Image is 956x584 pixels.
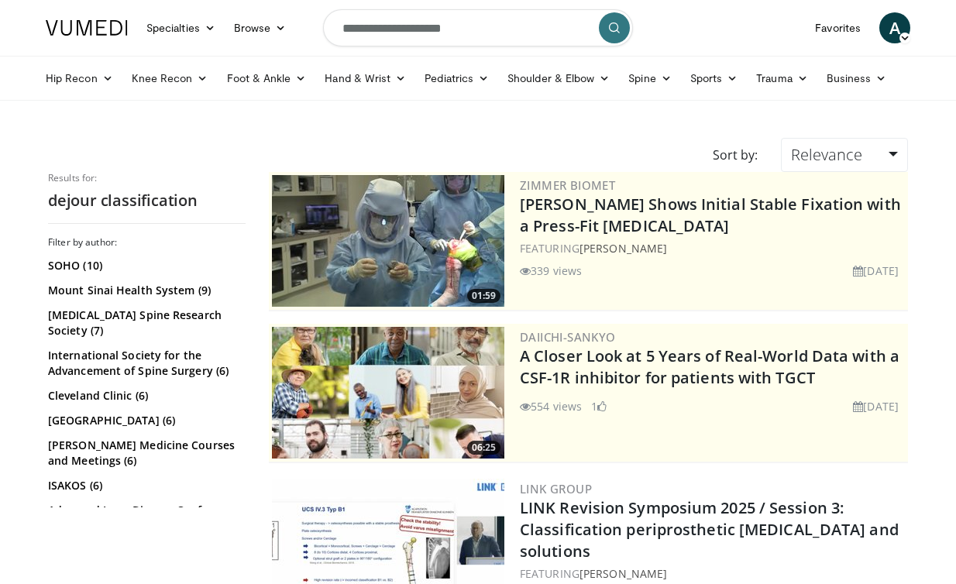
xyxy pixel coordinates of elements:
[498,63,619,94] a: Shoulder & Elbow
[48,413,242,428] a: [GEOGRAPHIC_DATA] (6)
[791,144,862,165] span: Relevance
[218,63,316,94] a: Foot & Ankle
[272,175,504,307] a: 01:59
[701,138,769,172] div: Sort by:
[520,240,905,256] div: FEATURING
[48,236,246,249] h3: Filter by author:
[272,175,504,307] img: 6bc46ad6-b634-4876-a934-24d4e08d5fac.300x170_q85_crop-smart_upscale.jpg
[48,348,242,379] a: International Society for the Advancement of Spine Surgery (6)
[520,329,616,345] a: Daiichi-Sankyo
[48,438,242,469] a: [PERSON_NAME] Medicine Courses and Meetings (6)
[520,263,582,279] li: 339 views
[467,441,500,455] span: 06:25
[48,258,242,273] a: SOHO (10)
[48,388,242,404] a: Cleveland Clinic (6)
[48,503,242,534] a: Advanced Lung Disease Conference (5)
[520,398,582,414] li: 554 views
[122,63,218,94] a: Knee Recon
[225,12,296,43] a: Browse
[579,566,667,581] a: [PERSON_NAME]
[806,12,870,43] a: Favorites
[853,263,899,279] li: [DATE]
[315,63,415,94] a: Hand & Wrist
[520,565,905,582] div: FEATURING
[48,478,242,493] a: ISAKOS (6)
[591,398,607,414] li: 1
[853,398,899,414] li: [DATE]
[781,138,908,172] a: Relevance
[520,194,901,236] a: [PERSON_NAME] Shows Initial Stable Fixation with a Press-Fit [MEDICAL_DATA]
[520,177,615,193] a: Zimmer Biomet
[747,63,817,94] a: Trauma
[879,12,910,43] a: A
[681,63,748,94] a: Sports
[137,12,225,43] a: Specialties
[46,20,128,36] img: VuMedi Logo
[817,63,896,94] a: Business
[323,9,633,46] input: Search topics, interventions
[520,497,899,562] a: LINK Revision Symposium 2025 / Session 3: Classification periprosthetic [MEDICAL_DATA] and solutions
[579,241,667,256] a: [PERSON_NAME]
[467,289,500,303] span: 01:59
[520,345,899,388] a: A Closer Look at 5 Years of Real-World Data with a CSF-1R inhibitor for patients with TGCT
[36,63,122,94] a: Hip Recon
[48,283,242,298] a: Mount Sinai Health System (9)
[415,63,498,94] a: Pediatrics
[272,327,504,459] img: 93c22cae-14d1-47f0-9e4a-a244e824b022.png.300x170_q85_crop-smart_upscale.jpg
[272,327,504,459] a: 06:25
[48,172,246,184] p: Results for:
[520,481,592,496] a: LINK Group
[619,63,680,94] a: Spine
[48,191,246,211] h2: dejour classification
[48,307,242,338] a: [MEDICAL_DATA] Spine Research Society (7)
